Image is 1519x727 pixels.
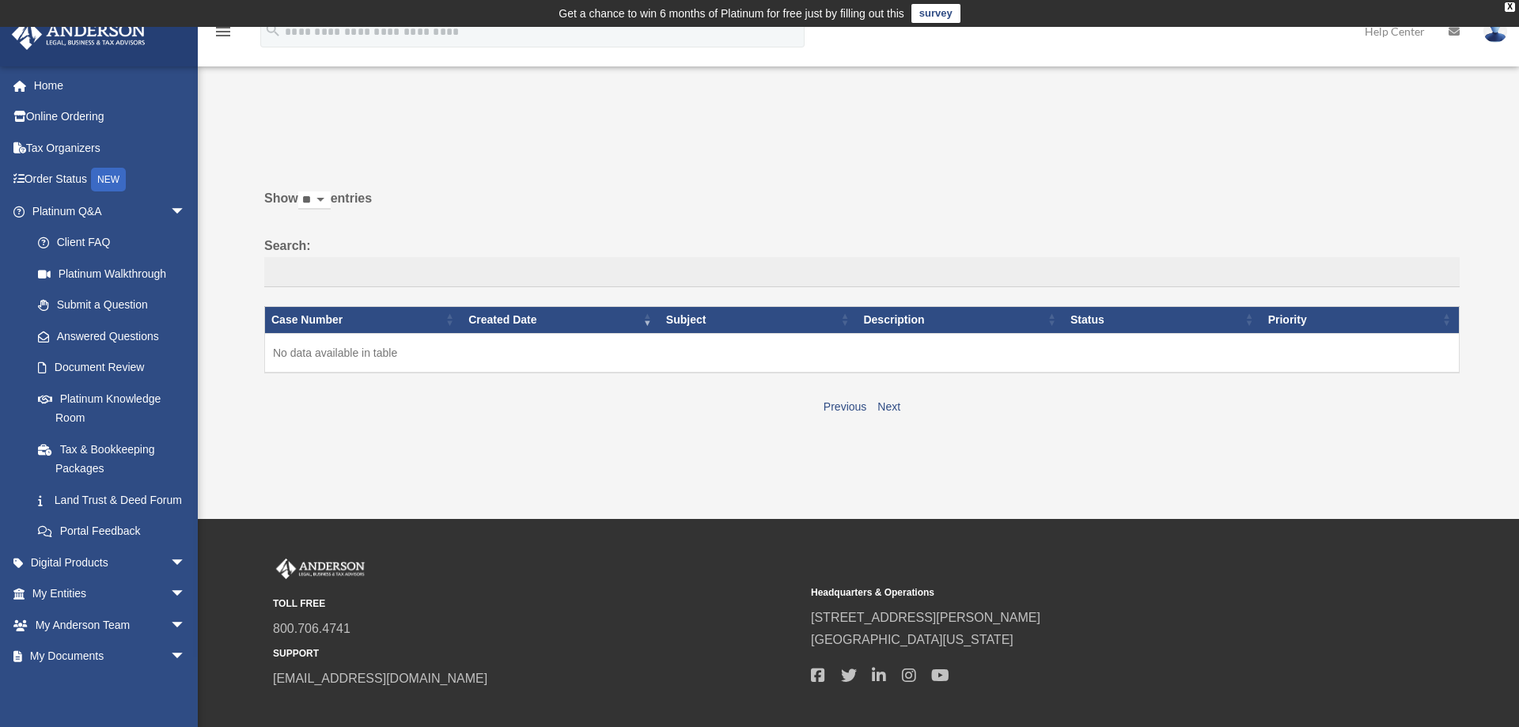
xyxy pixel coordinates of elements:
[11,101,210,133] a: Online Ordering
[811,611,1040,624] a: [STREET_ADDRESS][PERSON_NAME]
[911,4,960,23] a: survey
[877,400,900,413] a: Next
[273,622,350,635] a: 800.706.4741
[22,227,202,259] a: Client FAQ
[22,320,194,352] a: Answered Questions
[811,585,1338,601] small: Headquarters & Operations
[559,4,904,23] div: Get a chance to win 6 months of Platinum for free just by filling out this
[11,672,210,703] a: Online Learningarrow_drop_down
[273,559,368,579] img: Anderson Advisors Platinum Portal
[214,22,233,41] i: menu
[264,21,282,39] i: search
[273,646,800,662] small: SUPPORT
[264,257,1460,287] input: Search:
[170,547,202,579] span: arrow_drop_down
[273,596,800,612] small: TOLL FREE
[1505,2,1515,12] div: close
[265,333,1460,373] td: No data available in table
[265,306,463,333] th: Case Number: activate to sort column ascending
[170,609,202,642] span: arrow_drop_down
[273,672,487,685] a: [EMAIL_ADDRESS][DOMAIN_NAME]
[1262,306,1460,333] th: Priority: activate to sort column ascending
[22,258,202,290] a: Platinum Walkthrough
[857,306,1064,333] th: Description: activate to sort column ascending
[1483,20,1507,43] img: User Pic
[91,168,126,191] div: NEW
[811,633,1013,646] a: [GEOGRAPHIC_DATA][US_STATE]
[462,306,660,333] th: Created Date: activate to sort column ascending
[660,306,858,333] th: Subject: activate to sort column ascending
[264,235,1460,287] label: Search:
[214,28,233,41] a: menu
[170,195,202,228] span: arrow_drop_down
[170,578,202,611] span: arrow_drop_down
[22,516,202,547] a: Portal Feedback
[264,187,1460,225] label: Show entries
[1064,306,1262,333] th: Status: activate to sort column ascending
[11,609,210,641] a: My Anderson Teamarrow_drop_down
[22,434,202,484] a: Tax & Bookkeeping Packages
[11,578,210,610] a: My Entitiesarrow_drop_down
[22,352,202,384] a: Document Review
[170,672,202,704] span: arrow_drop_down
[824,400,866,413] a: Previous
[170,641,202,673] span: arrow_drop_down
[22,290,202,321] a: Submit a Question
[11,164,210,196] a: Order StatusNEW
[11,132,210,164] a: Tax Organizers
[298,191,331,210] select: Showentries
[11,195,202,227] a: Platinum Q&Aarrow_drop_down
[11,641,210,672] a: My Documentsarrow_drop_down
[11,70,210,101] a: Home
[22,383,202,434] a: Platinum Knowledge Room
[7,19,150,50] img: Anderson Advisors Platinum Portal
[22,484,202,516] a: Land Trust & Deed Forum
[11,547,210,578] a: Digital Productsarrow_drop_down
